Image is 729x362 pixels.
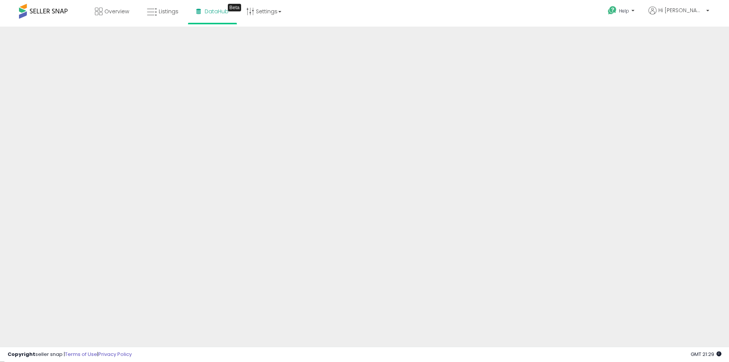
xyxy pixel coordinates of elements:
span: DataHub [205,8,229,15]
strong: Copyright [8,351,35,358]
div: Tooltip anchor [228,4,241,11]
a: Privacy Policy [98,351,132,358]
span: Overview [104,8,129,15]
a: Hi [PERSON_NAME] [649,6,709,24]
span: Listings [159,8,178,15]
span: Hi [PERSON_NAME] [658,6,704,14]
a: Terms of Use [65,351,97,358]
i: Get Help [607,6,617,15]
span: Help [619,8,629,14]
span: 2025-10-9 21:29 GMT [691,351,721,358]
div: seller snap | | [8,351,132,358]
